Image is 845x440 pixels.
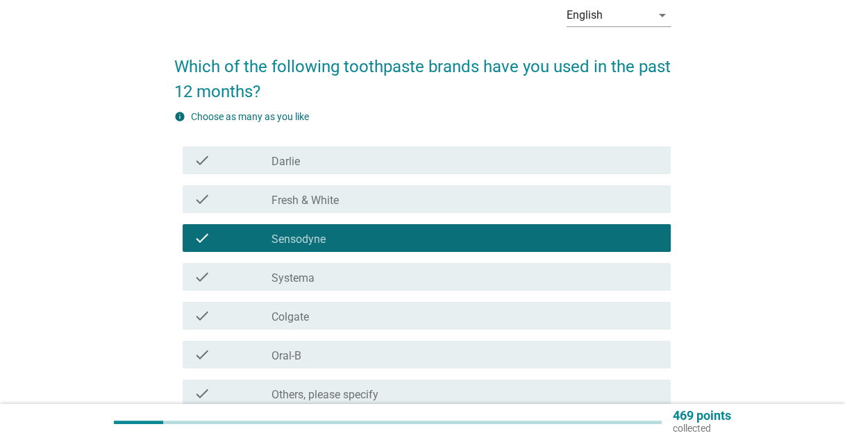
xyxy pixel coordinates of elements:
[673,409,731,422] p: 469 points
[567,9,603,22] div: English
[654,7,671,24] i: arrow_drop_down
[271,310,309,324] label: Colgate
[194,385,210,402] i: check
[194,307,210,324] i: check
[174,40,671,104] h2: Which of the following toothpaste brands have you used in the past 12 months?
[194,230,210,246] i: check
[194,346,210,363] i: check
[174,111,185,122] i: info
[271,349,301,363] label: Oral-B
[194,152,210,169] i: check
[271,232,326,246] label: Sensodyne
[271,271,315,285] label: Systema
[271,155,300,169] label: Darlie
[673,422,731,434] p: collected
[191,111,309,122] label: Choose as many as you like
[194,269,210,285] i: check
[271,388,378,402] label: Others, please specify
[194,191,210,208] i: check
[271,194,339,208] label: Fresh & White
